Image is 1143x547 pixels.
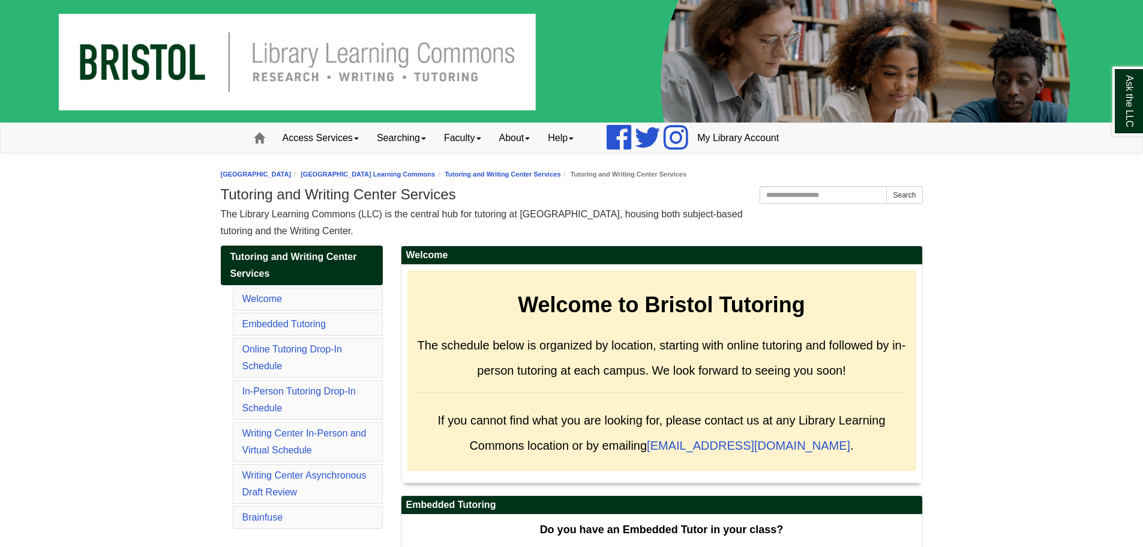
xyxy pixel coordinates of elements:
[242,294,282,304] a: Welcome
[221,246,383,285] a: Tutoring and Writing Center Services
[221,171,292,178] a: [GEOGRAPHIC_DATA]
[561,169,686,180] li: Tutoring and Writing Center Services
[221,186,923,203] h1: Tutoring and Writing Center Services
[242,386,356,413] a: In-Person Tutoring Drop-In Schedule
[437,414,885,452] span: If you cannot find what you are looking for, please contact us at any Library Learning Commons lo...
[242,319,326,329] a: Embedded Tutoring
[540,524,784,536] strong: Do you have an Embedded Tutor in your class?
[368,123,435,153] a: Searching
[435,123,490,153] a: Faculty
[401,246,922,265] h2: Welcome
[647,439,850,452] a: [EMAIL_ADDRESS][DOMAIN_NAME]
[688,123,788,153] a: My Library Account
[301,171,435,178] a: [GEOGRAPHIC_DATA] Learning Commons
[221,169,923,180] nav: breadcrumb
[490,123,539,153] a: About
[242,470,367,497] a: Writing Center Asynchronous Draft Review
[242,428,367,455] a: Writing Center In-Person and Virtual Schedule
[518,292,805,317] strong: Welcome to Bristol Tutoring
[886,186,922,204] button: Search
[539,123,583,153] a: Help
[401,496,922,515] h2: Embedded Tutoring
[274,123,368,153] a: Access Services
[445,171,560,178] a: Tutoring and Writing Center Services
[242,344,342,371] a: Online Tutoring Drop-In Schedule
[242,512,283,522] a: Brainfuse
[230,252,357,279] span: Tutoring and Writing Center Services
[418,339,906,377] span: The schedule below is organized by location, starting with online tutoring and followed by in-per...
[221,209,743,236] span: The Library Learning Commons (LLC) is the central hub for tutoring at [GEOGRAPHIC_DATA], housing ...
